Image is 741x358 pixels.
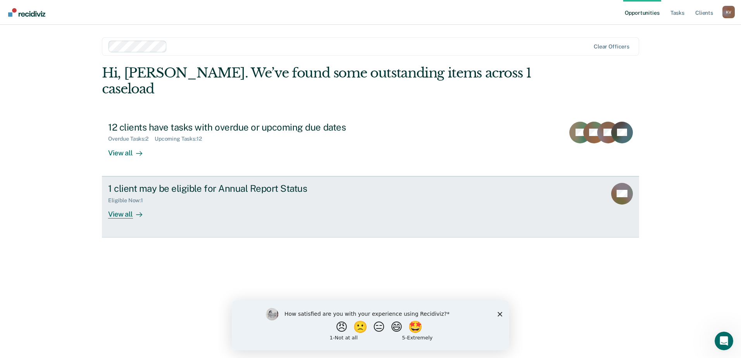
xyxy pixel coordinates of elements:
div: Overdue Tasks : 2 [108,136,155,142]
a: 12 clients have tasks with overdue or upcoming due datesOverdue Tasks:2Upcoming Tasks:12View all [102,115,639,176]
div: 1 client may be eligible for Annual Report Status [108,183,380,194]
div: View all [108,203,152,219]
a: 1 client may be eligible for Annual Report StatusEligible Now:1View all [102,176,639,238]
div: Hi, [PERSON_NAME]. We’ve found some outstanding items across 1 caseload [102,65,532,97]
img: Recidiviz [8,8,45,17]
div: 12 clients have tasks with overdue or upcoming due dates [108,122,380,133]
div: Eligible Now : 1 [108,197,149,204]
iframe: Survey by Kim from Recidiviz [232,300,509,350]
button: Profile dropdown button [722,6,735,18]
iframe: Intercom live chat [715,332,733,350]
div: K V [722,6,735,18]
div: View all [108,142,152,157]
div: Upcoming Tasks : 12 [155,136,208,142]
div: Clear officers [594,43,629,50]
